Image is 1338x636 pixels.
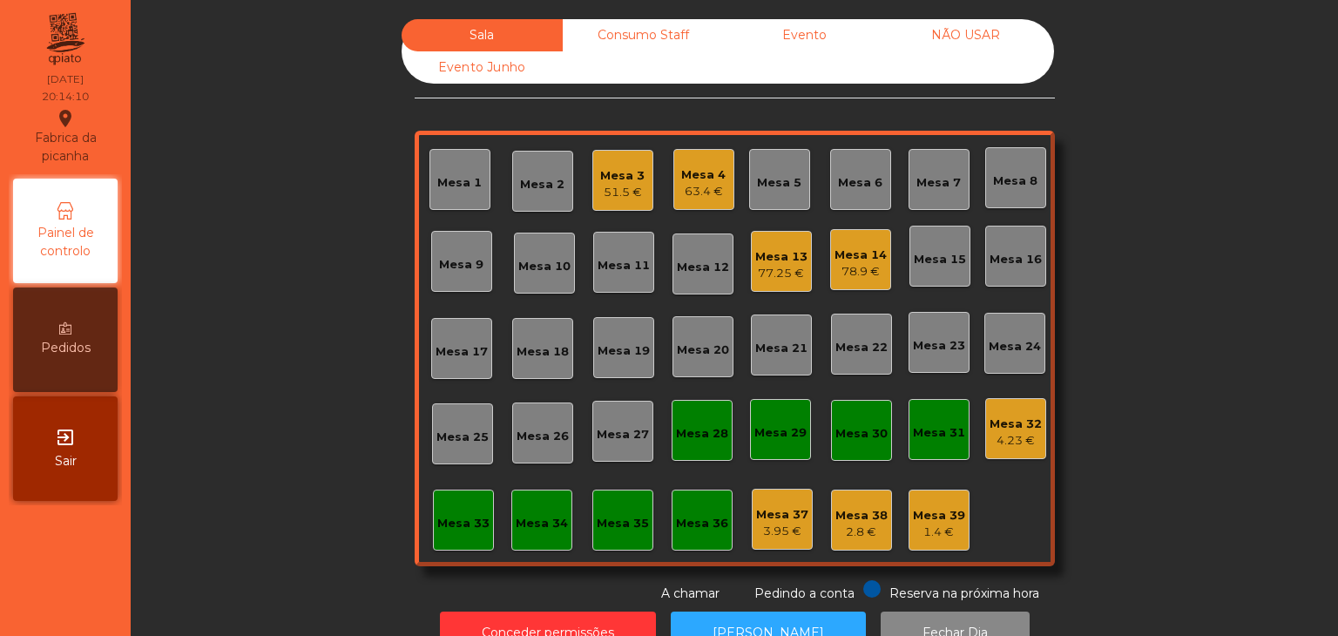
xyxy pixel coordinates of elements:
[55,108,76,129] i: location_on
[677,259,729,276] div: Mesa 12
[677,342,729,359] div: Mesa 20
[756,523,808,540] div: 3.95 €
[600,167,645,185] div: Mesa 3
[913,424,965,442] div: Mesa 31
[914,251,966,268] div: Mesa 15
[436,343,488,361] div: Mesa 17
[913,337,965,355] div: Mesa 23
[597,426,649,443] div: Mesa 27
[437,174,482,192] div: Mesa 1
[518,258,571,275] div: Mesa 10
[835,425,888,443] div: Mesa 30
[520,176,564,193] div: Mesa 2
[835,263,887,281] div: 78.9 €
[55,452,77,470] span: Sair
[835,507,888,524] div: Mesa 38
[516,515,568,532] div: Mesa 34
[681,166,726,184] div: Mesa 4
[436,429,489,446] div: Mesa 25
[55,427,76,448] i: exit_to_app
[989,338,1041,355] div: Mesa 24
[755,248,808,266] div: Mesa 13
[990,416,1042,433] div: Mesa 32
[835,247,887,264] div: Mesa 14
[600,184,645,201] div: 51.5 €
[754,585,855,601] span: Pedindo a conta
[755,340,808,357] div: Mesa 21
[990,432,1042,450] div: 4.23 €
[439,256,483,274] div: Mesa 9
[17,224,113,260] span: Painel de controlo
[598,342,650,360] div: Mesa 19
[517,428,569,445] div: Mesa 26
[437,515,490,532] div: Mesa 33
[676,425,728,443] div: Mesa 28
[757,174,801,192] div: Mesa 5
[885,19,1046,51] div: NÃO USAR
[913,507,965,524] div: Mesa 39
[835,524,888,541] div: 2.8 €
[889,585,1039,601] span: Reserva na próxima hora
[681,183,726,200] div: 63.4 €
[835,339,888,356] div: Mesa 22
[402,19,563,51] div: Sala
[402,51,563,84] div: Evento Junho
[41,339,91,357] span: Pedidos
[517,343,569,361] div: Mesa 18
[661,585,720,601] span: A chamar
[756,506,808,524] div: Mesa 37
[14,108,117,166] div: Fabrica da picanha
[916,174,961,192] div: Mesa 7
[676,515,728,532] div: Mesa 36
[44,9,86,70] img: qpiato
[598,257,650,274] div: Mesa 11
[838,174,882,192] div: Mesa 6
[913,524,965,541] div: 1.4 €
[597,515,649,532] div: Mesa 35
[42,89,89,105] div: 20:14:10
[754,424,807,442] div: Mesa 29
[724,19,885,51] div: Evento
[563,19,724,51] div: Consumo Staff
[990,251,1042,268] div: Mesa 16
[993,173,1037,190] div: Mesa 8
[755,265,808,282] div: 77.25 €
[47,71,84,87] div: [DATE]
